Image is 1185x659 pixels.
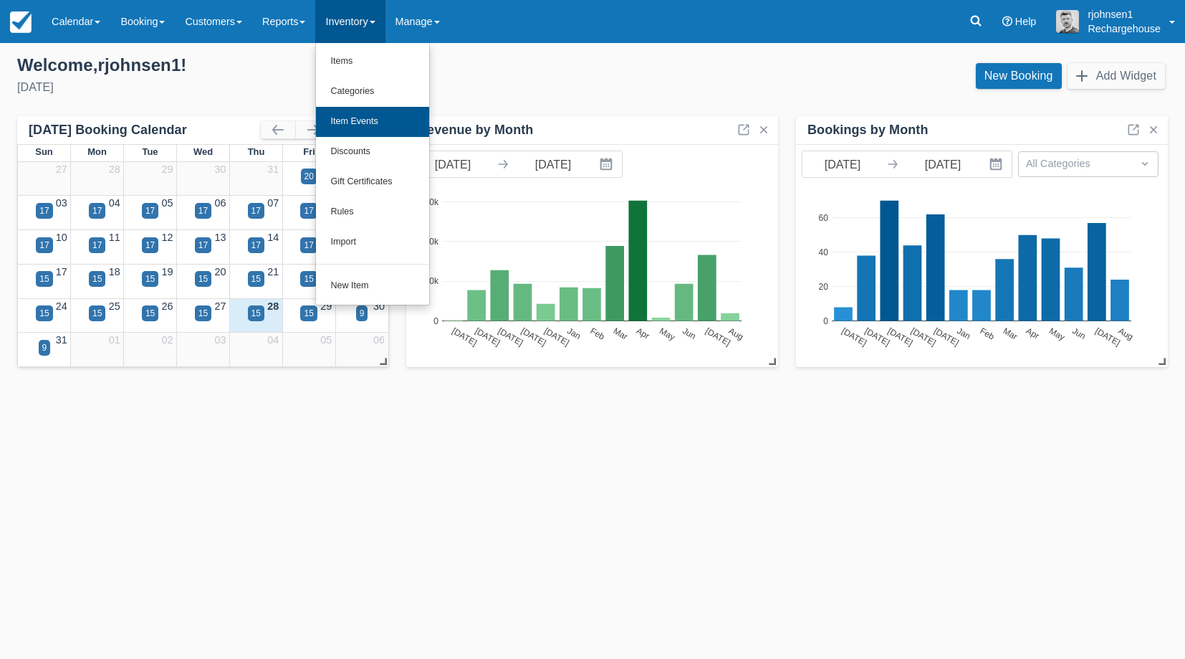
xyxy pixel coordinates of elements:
div: 15 [39,272,49,285]
input: Start Date [802,151,883,177]
img: A1 [1056,10,1079,33]
a: 13 [214,232,226,243]
div: 15 [304,272,313,285]
a: Gift Certificates [316,167,429,197]
button: Interact with the calendar and add the check-in date for your trip. [983,151,1012,177]
a: 18 [109,266,120,278]
a: 27 [56,163,67,175]
a: 24 [56,300,67,312]
div: 17 [198,239,208,252]
div: 17 [92,239,102,252]
a: 19 [162,266,173,278]
span: Wed [193,146,213,157]
p: Rechargehouse [1088,22,1161,36]
a: 25 [109,300,120,312]
a: New Booking [976,63,1062,89]
a: 06 [373,334,385,346]
div: 9 [360,307,365,320]
a: Items [316,47,429,77]
div: 15 [251,272,261,285]
a: 11 [109,232,120,243]
a: 06 [214,197,226,209]
div: 15 [304,307,313,320]
div: 15 [145,307,155,320]
a: 14 [267,232,279,243]
a: 07 [267,197,279,209]
input: Start Date [413,151,493,177]
a: 10 [56,232,67,243]
a: Item Events [316,107,429,137]
a: 31 [56,334,67,346]
span: Help [1015,16,1037,27]
a: Discounts [316,137,429,167]
a: 28 [109,163,120,175]
a: 26 [162,300,173,312]
div: 15 [145,272,155,285]
a: Rules [316,197,429,227]
p: rjohnsen1 [1088,7,1161,22]
a: 05 [320,334,332,346]
div: 9 [42,341,47,354]
span: Tue [142,146,158,157]
img: checkfront-main-nav-mini-logo.png [10,11,32,33]
a: 12 [162,232,173,243]
a: Import [316,227,429,257]
div: 17 [251,239,261,252]
span: Thu [248,146,265,157]
span: Fri [303,146,315,157]
div: 15 [198,272,208,285]
input: End Date [513,151,593,177]
div: 17 [251,204,261,217]
a: 27 [214,300,226,312]
span: Mon [87,146,107,157]
div: 17 [304,204,313,217]
a: 05 [162,197,173,209]
a: 29 [320,300,332,312]
div: 17 [39,204,49,217]
a: 28 [267,300,279,312]
a: New Item [316,271,429,301]
a: 02 [162,334,173,346]
div: 17 [304,239,313,252]
ul: Inventory [315,43,430,305]
div: 17 [198,204,208,217]
a: Categories [316,77,429,107]
div: Welcome , rjohnsen1 ! [17,54,581,76]
div: 17 [145,239,155,252]
div: Bookings by Month [807,122,929,138]
div: 15 [92,307,102,320]
div: 15 [39,307,49,320]
a: 03 [214,334,226,346]
a: 30 [373,300,385,312]
div: 15 [92,272,102,285]
div: 15 [251,307,261,320]
span: Dropdown icon [1138,156,1152,171]
div: 17 [39,239,49,252]
a: 29 [162,163,173,175]
a: 20 [214,266,226,278]
div: 17 [145,204,155,217]
a: 04 [267,334,279,346]
span: Sun [35,146,52,157]
a: 17 [56,266,67,278]
div: 20 [304,170,314,183]
div: 15 [198,307,208,320]
a: 31 [267,163,279,175]
div: Revenue by Month [418,122,533,138]
a: 04 [109,197,120,209]
div: 17 [92,204,102,217]
div: [DATE] Booking Calendar [29,122,261,138]
i: Help [1002,16,1012,27]
a: 21 [267,266,279,278]
input: End Date [903,151,983,177]
a: 03 [56,197,67,209]
button: Interact with the calendar and add the check-in date for your trip. [593,151,622,177]
a: 30 [214,163,226,175]
a: 01 [109,334,120,346]
button: Add Widget [1068,63,1165,89]
div: [DATE] [17,79,581,96]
